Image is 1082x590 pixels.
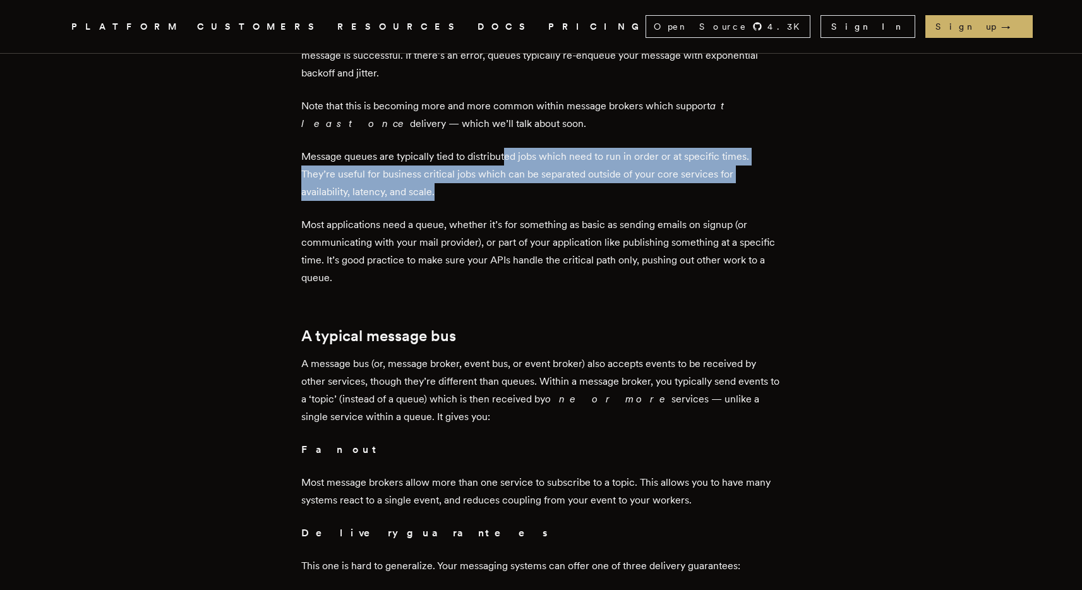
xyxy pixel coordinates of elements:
a: DOCS [478,19,533,35]
p: A message bus (or, message broker, event bus, or event broker) also accepts events to be received... [301,355,781,426]
h2: A typical message bus [301,327,781,345]
em: at least once [301,100,730,129]
span: → [1001,20,1023,33]
button: PLATFORM [71,19,182,35]
strong: Delivery guarantees [301,527,550,539]
p: Most applications need a queue, whether it’s for something as basic as sending emails on signup (... [301,216,781,287]
a: PRICING [548,19,646,35]
a: Sign up [925,15,1033,38]
span: Open Source [654,20,747,33]
button: RESOURCES [337,19,462,35]
p: Most queueing implementations will handle retries for you, ensuring that the worker which process... [301,29,781,82]
p: This one is hard to generalize. Your messaging systems can offer one of three delivery guarantees: [301,557,781,575]
a: CUSTOMERS [197,19,322,35]
p: Most message brokers allow more than one service to subscribe to a topic. This allows you to have... [301,474,781,509]
p: Message queues are typically tied to distributed jobs which need to run in order or at specific t... [301,148,781,201]
p: Note that this is becoming more and more common within message brokers which support delivery — w... [301,97,781,133]
strong: Fan out [301,443,382,455]
span: 4.3 K [767,20,807,33]
em: one or more [545,393,671,405]
a: Sign In [821,15,915,38]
